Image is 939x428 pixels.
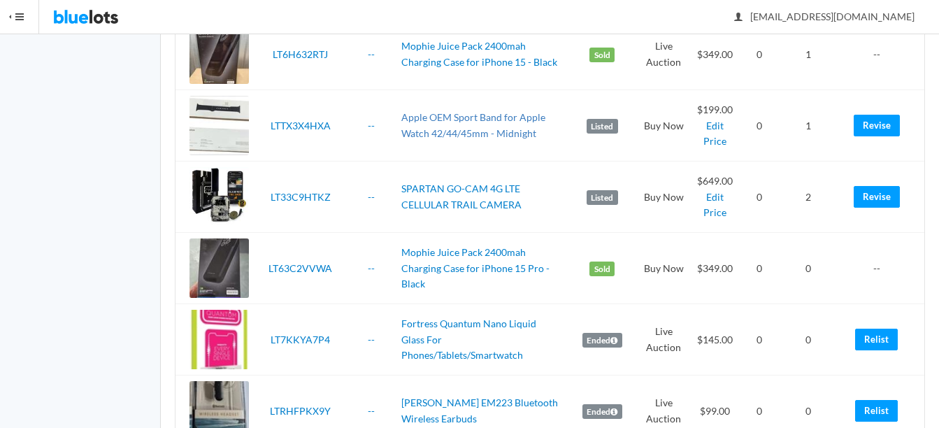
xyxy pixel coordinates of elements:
a: -- [368,334,375,345]
td: -- [838,233,924,304]
td: 1 [778,90,838,162]
td: $349.00 [689,233,740,304]
a: Revise [854,186,900,208]
a: Mophie Juice Pack 2400mah Charging Case for iPhone 15 - Black [401,40,557,68]
td: -- [838,19,924,90]
a: Edit Price [703,191,726,219]
td: $145.00 [689,304,740,376]
td: $349.00 [689,19,740,90]
td: Buy Now [638,90,689,162]
a: LT63C2VVWA [268,262,332,274]
a: Edit Price [703,120,726,148]
label: Listed [587,190,618,206]
label: Sold [589,262,615,277]
a: -- [368,120,375,131]
a: Mophie Juice Pack 2400mah Charging Case for iPhone 15 Pro - Black [401,246,550,290]
span: [EMAIL_ADDRESS][DOMAIN_NAME] [735,10,915,22]
td: Live Auction [638,19,689,90]
td: 0 [778,233,838,304]
a: LT33C9HTKZ [271,191,331,203]
td: 2 [778,162,838,233]
td: 1 [778,19,838,90]
a: LTTX3X4HXA [271,120,331,131]
a: LT7KKYA7P4 [271,334,330,345]
a: LTRHFPKX9Y [270,405,331,417]
a: -- [368,405,375,417]
a: Revise [854,115,900,136]
a: Apple OEM Sport Band for Apple Watch 42/44/45mm - Midnight [401,111,545,139]
a: Fortress Quantum Nano Liquid Glass For Phones/Tablets/Smartwatch [401,318,536,361]
td: $649.00 [689,162,740,233]
label: Ended [582,404,622,420]
label: Sold [589,48,615,63]
a: SPARTAN GO-CAM 4G LTE CELLULAR TRAIL CAMERA [401,183,522,211]
a: -- [368,48,375,60]
td: 0 [740,304,778,376]
td: Buy Now [638,233,689,304]
label: Ended [582,333,622,348]
td: Live Auction [638,304,689,376]
a: LT6H632RTJ [273,48,328,60]
label: Listed [587,119,618,134]
td: 0 [740,233,778,304]
a: Relist [855,400,898,422]
a: [PERSON_NAME] EM223 Bluetooth Wireless Earbuds [401,397,558,425]
td: Buy Now [638,162,689,233]
td: $199.00 [689,90,740,162]
a: -- [368,191,375,203]
td: 0 [740,162,778,233]
a: -- [368,262,375,274]
td: 0 [740,19,778,90]
ion-icon: person [731,11,745,24]
td: 0 [740,90,778,162]
a: Relist [855,329,898,350]
td: 0 [778,304,838,376]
